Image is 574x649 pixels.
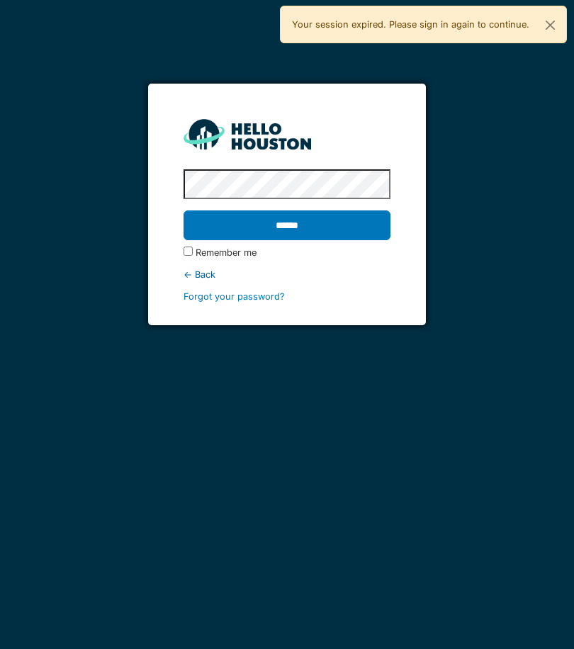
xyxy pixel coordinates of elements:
img: HH_line-BYnF2_Hg.png [184,119,311,149]
a: Forgot your password? [184,291,285,302]
button: Close [534,6,566,44]
label: Remember me [196,246,257,259]
div: ← Back [184,268,390,281]
div: Your session expired. Please sign in again to continue. [280,6,567,43]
